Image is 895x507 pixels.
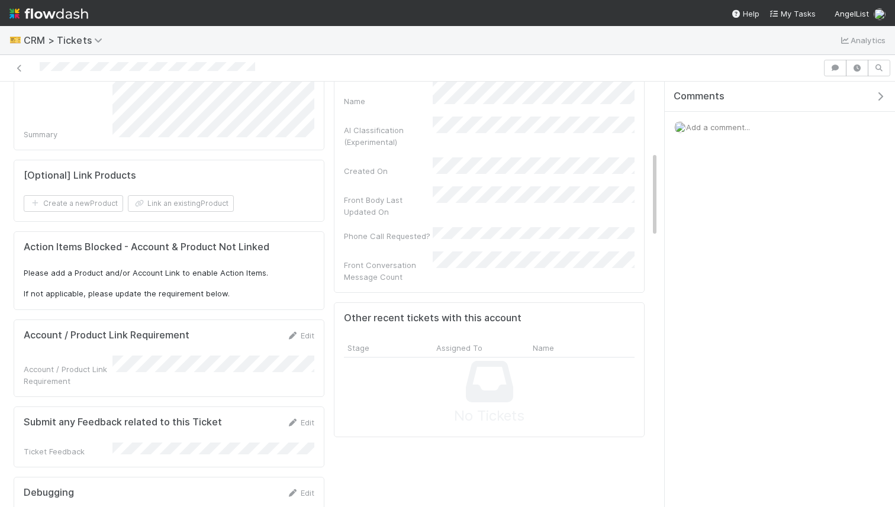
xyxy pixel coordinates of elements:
[674,121,686,133] img: avatar_d2b43477-63dc-4e62-be5b-6fdd450c05a1.png
[9,35,21,45] span: 🎫
[344,165,433,177] div: Created On
[24,267,314,279] p: Please add a Product and/or Account Link to enable Action Items.
[24,34,108,46] span: CRM > Tickets
[874,8,886,20] img: avatar_d2b43477-63dc-4e62-be5b-6fdd450c05a1.png
[286,418,314,427] a: Edit
[24,170,136,182] h5: [Optional] Link Products
[24,445,112,457] div: Ticket Feedback
[24,241,314,253] h5: Action Items Blocked - Account & Product Not Linked
[344,312,521,324] h5: Other recent tickets with this account
[24,330,189,341] h5: Account / Product Link Requirement
[128,195,234,212] button: Link an existingProduct
[731,8,759,20] div: Help
[769,9,816,18] span: My Tasks
[347,342,369,354] span: Stage
[344,95,433,107] div: Name
[24,128,112,140] div: Summary
[839,33,886,47] a: Analytics
[24,363,112,387] div: Account / Product Link Requirement
[286,488,314,498] a: Edit
[24,487,74,499] h5: Debugging
[533,342,554,354] span: Name
[344,259,433,283] div: Front Conversation Message Count
[24,288,314,300] p: If not applicable, please update the requirement below.
[436,342,482,354] span: Assigned To
[286,331,314,340] a: Edit
[24,416,222,428] h5: Submit any Feedback related to this Ticket
[344,194,433,218] div: Front Body Last Updated On
[674,91,725,102] span: Comments
[686,122,750,132] span: Add a comment...
[769,8,816,20] a: My Tasks
[344,230,433,242] div: Phone Call Requested?
[835,9,869,18] span: AngelList
[454,405,524,427] span: No Tickets
[344,124,433,148] div: AI Classification (Experimental)
[24,195,123,212] button: Create a newProduct
[9,4,88,24] img: logo-inverted-e16ddd16eac7371096b0.svg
